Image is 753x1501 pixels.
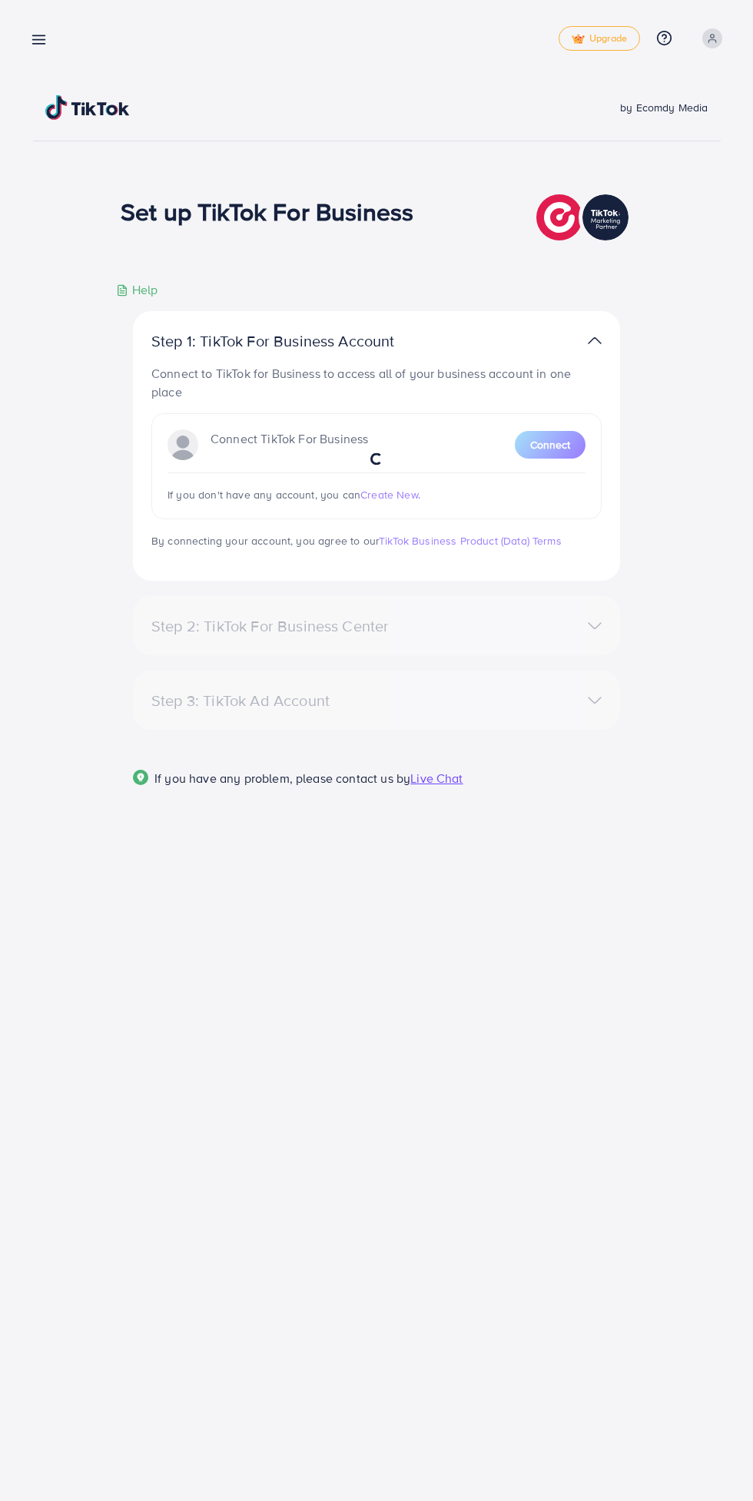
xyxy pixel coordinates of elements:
[410,770,463,787] span: Live Chat
[536,191,632,244] img: TikTok partner
[121,197,413,226] h1: Set up TikTok For Business
[116,281,158,299] div: Help
[151,332,443,350] p: Step 1: TikTok For Business Account
[154,770,410,787] span: If you have any problem, please contact us by
[620,100,708,115] span: by Ecomdy Media
[572,33,627,45] span: Upgrade
[588,330,602,352] img: TikTok partner
[133,770,148,785] img: Popup guide
[559,26,640,51] a: tickUpgrade
[572,34,585,45] img: tick
[45,95,130,120] img: TikTok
